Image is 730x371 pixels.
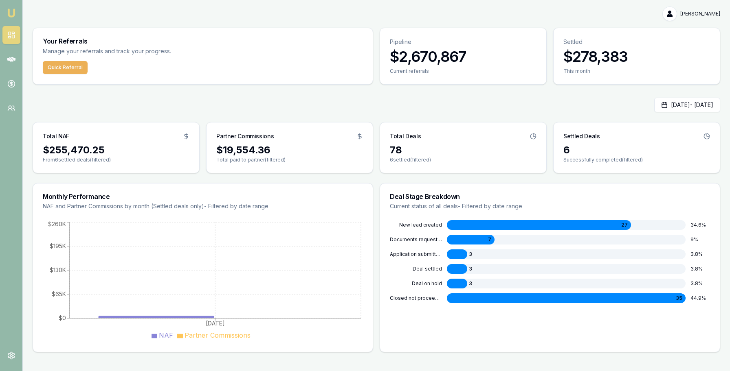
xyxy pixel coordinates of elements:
span: 3 [469,266,472,272]
p: Settled [563,38,710,46]
p: 6 settled (filtered) [390,157,537,163]
tspan: [DATE] [206,320,225,327]
tspan: $260K [48,220,66,227]
span: 3 [469,251,472,258]
tspan: $65K [52,290,66,297]
tspan: $0 [59,314,66,321]
h3: Total Deals [390,132,421,140]
p: Total paid to partner (filtered) [216,157,363,163]
h3: Deal Stage Breakdown [390,193,710,200]
div: 34.6 % [690,222,710,228]
span: 35 [676,295,682,301]
h3: Monthly Performance [43,193,363,200]
p: NAF and Partner Commissions by month (Settled deals only) - Filtered by date range [43,202,363,210]
h3: Settled Deals [563,132,600,140]
div: $255,470.25 [43,144,189,157]
div: DOCUMENTS REQUESTED FROM CLIENT [390,236,442,243]
button: Quick Referral [43,61,88,74]
div: 9 % [690,236,710,243]
div: DEAL ON HOLD [390,280,442,287]
img: emu-icon-u.png [7,8,16,18]
p: Manage your referrals and track your progress. [43,47,251,56]
button: [DATE]- [DATE] [654,98,720,112]
div: $19,554.36 [216,144,363,157]
tspan: $130K [50,266,66,273]
p: Successfully completed (filtered) [563,157,710,163]
span: 7 [488,236,491,243]
h3: Your Referrals [43,38,363,44]
div: 3.8 % [690,266,710,272]
tspan: $195K [50,242,66,249]
span: 27 [621,222,628,228]
div: DEAL SETTLED [390,266,442,272]
div: 44.9 % [690,295,710,301]
span: 3 [469,280,472,287]
p: From 6 settled deals (filtered) [43,157,189,163]
div: 3.8 % [690,280,710,287]
span: NAF [159,331,173,339]
span: [PERSON_NAME] [680,11,720,17]
p: Current status of all deals - Filtered by date range [390,202,710,210]
div: CLOSED NOT PROCEEDING [390,295,442,301]
div: Current referrals [390,68,537,74]
h3: Total NAF [43,132,69,140]
h3: $2,670,867 [390,48,537,65]
h3: $278,383 [563,48,710,65]
div: 78 [390,144,537,157]
div: This month [563,68,710,74]
h3: Partner Commissions [216,132,274,140]
div: NEW LEAD CREATED [390,222,442,228]
div: 3.8 % [690,251,710,258]
span: Partner Commissions [185,331,251,339]
p: Pipeline [390,38,537,46]
div: 6 [563,144,710,157]
div: APPLICATION SUBMITTED TO LENDER [390,251,442,258]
